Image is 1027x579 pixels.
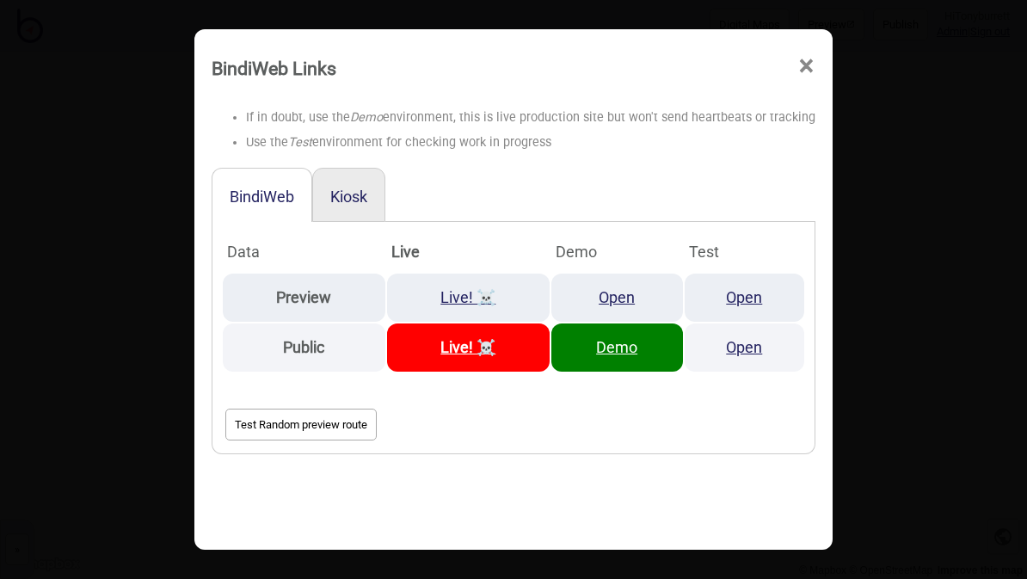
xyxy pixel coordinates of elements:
th: Demo [551,232,683,272]
button: Test Random preview route [225,409,377,440]
a: Open [726,288,762,306]
strong: Live [391,243,420,261]
i: Demo [350,110,383,125]
button: Kiosk [330,188,367,206]
strong: Preview [276,288,331,306]
li: Use the environment for checking work in progress [246,131,815,156]
div: BindiWeb Links [212,50,336,87]
li: If in doubt, use the environment, this is live production site but won't send heartbeats or tracking [246,106,815,131]
a: Live! ☠️ [440,338,495,356]
a: Open [726,338,762,356]
button: BindiWeb [230,188,294,206]
span: × [797,38,815,95]
a: Open [599,288,635,306]
i: Test [288,135,312,150]
a: Live! ☠️ [440,288,495,306]
strong: Public [283,338,324,356]
a: Demo [596,338,637,356]
th: Data [223,232,385,272]
th: Test [685,232,804,272]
